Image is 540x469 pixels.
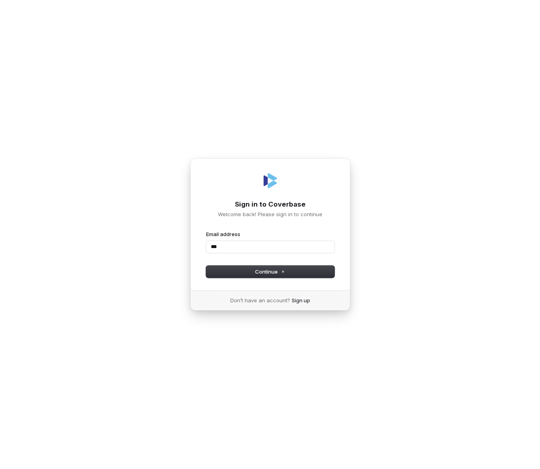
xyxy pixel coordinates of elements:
[292,297,310,304] a: Sign up
[206,211,334,218] p: Welcome back! Please sign in to continue
[206,231,240,238] label: Email address
[255,268,285,275] span: Continue
[261,171,280,190] img: Coverbase
[206,200,334,209] h1: Sign in to Coverbase
[230,297,290,304] span: Don’t have an account?
[206,266,334,278] button: Continue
